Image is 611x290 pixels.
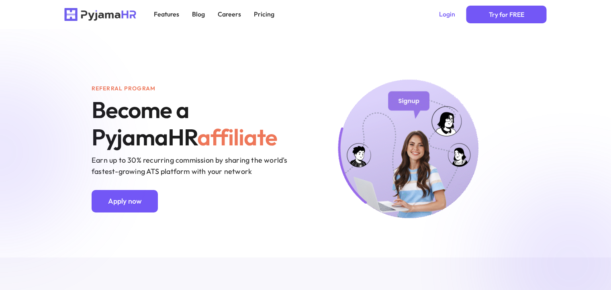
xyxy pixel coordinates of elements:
a: Careers [213,8,246,20]
a: Login [434,8,460,20]
h1: Become a PyjamaHR [92,96,284,151]
p: Referral program [92,85,155,92]
p: Earn up to 30% recurring commission by sharing the world's fastest-growing ATS platform with your... [92,155,288,177]
p: Features [154,10,179,18]
p: Apply now [108,196,142,207]
a: Blog [187,8,210,20]
a: Primary [92,190,158,212]
a: Pricing [249,8,279,20]
span: affiliate [197,123,277,151]
p: Try for FREE [489,9,524,20]
p: Careers [218,10,241,18]
p: Blog [192,10,205,18]
a: Features [149,8,184,20]
a: Primary [466,6,547,23]
p: Login [439,10,455,18]
p: Pricing [254,10,274,18]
